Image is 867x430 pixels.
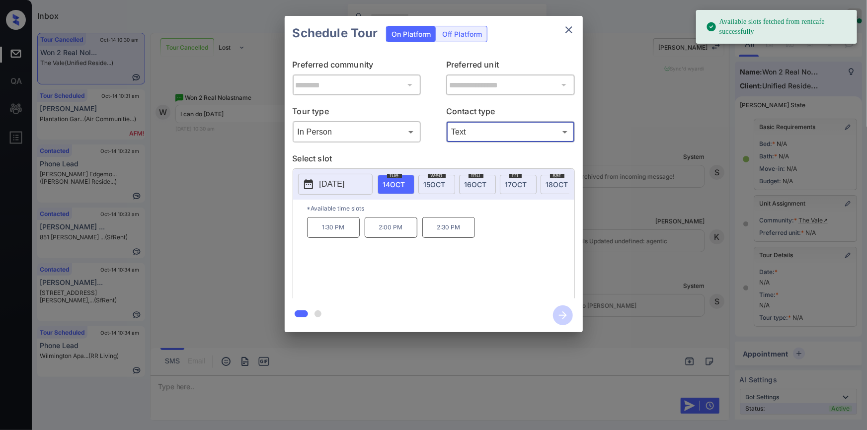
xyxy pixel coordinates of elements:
[387,172,402,178] span: tue
[319,178,345,190] p: [DATE]
[383,180,405,189] span: 14 OCT
[307,200,574,217] p: *Available time slots
[293,105,421,121] p: Tour type
[365,217,417,238] p: 2:00 PM
[387,26,436,42] div: On Platform
[295,124,419,140] div: In Person
[509,172,522,178] span: fri
[500,175,537,194] div: date-select
[298,174,373,195] button: [DATE]
[449,124,572,140] div: Text
[446,59,575,74] p: Preferred unit
[465,180,487,189] span: 16 OCT
[706,13,849,41] div: Available slots fetched from rentcafe successfully
[293,152,575,168] p: Select slot
[546,180,568,189] span: 18 OCT
[285,16,386,51] h2: Schedule Tour
[550,172,564,178] span: sat
[541,175,577,194] div: date-select
[428,172,446,178] span: wed
[469,172,483,178] span: thu
[422,217,475,238] p: 2:30 PM
[505,180,527,189] span: 17 OCT
[459,175,496,194] div: date-select
[378,175,414,194] div: date-select
[446,105,575,121] p: Contact type
[437,26,487,42] div: Off Platform
[307,217,360,238] p: 1:30 PM
[418,175,455,194] div: date-select
[293,59,421,74] p: Preferred community
[424,180,446,189] span: 15 OCT
[559,20,579,40] button: close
